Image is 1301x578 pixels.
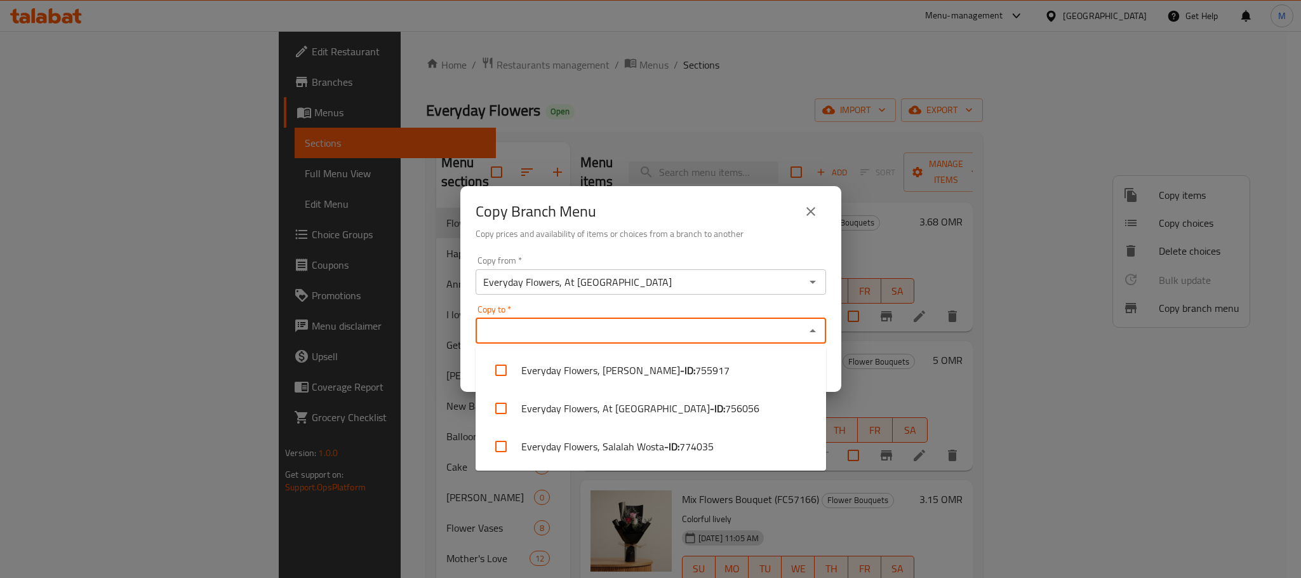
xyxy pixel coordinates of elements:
[710,401,725,416] b: - ID:
[476,351,826,389] li: Everyday Flowers, [PERSON_NAME]
[796,196,826,227] button: close
[804,322,822,340] button: Close
[725,401,759,416] span: 756056
[804,273,822,291] button: Open
[680,363,695,378] b: - ID:
[695,363,730,378] span: 755917
[476,427,826,466] li: Everyday Flowers, Salalah Wosta
[476,389,826,427] li: Everyday Flowers, At [GEOGRAPHIC_DATA]
[679,439,714,454] span: 774035
[664,439,679,454] b: - ID:
[476,227,826,241] h6: Copy prices and availability of items or choices from a branch to another
[476,201,596,222] h2: Copy Branch Menu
